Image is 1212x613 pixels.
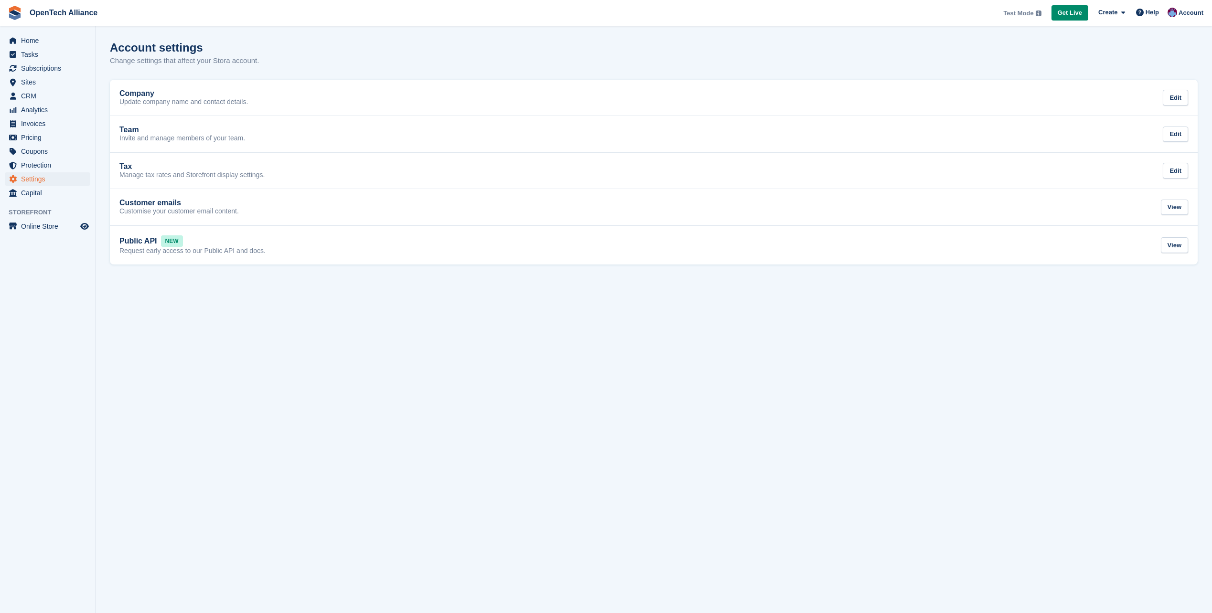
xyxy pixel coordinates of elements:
[26,5,101,21] a: OpenTech Alliance
[1161,200,1188,215] div: View
[21,145,78,158] span: Coupons
[21,103,78,116] span: Analytics
[110,226,1198,265] a: Public API NEW Request early access to our Public API and docs. View
[1003,9,1033,18] span: Test Mode
[21,159,78,172] span: Protection
[5,159,90,172] a: menu
[21,117,78,130] span: Invoices
[5,145,90,158] a: menu
[5,48,90,61] a: menu
[110,153,1198,189] a: Tax Manage tax rates and Storefront display settings. Edit
[21,48,78,61] span: Tasks
[1146,8,1159,17] span: Help
[110,189,1198,225] a: Customer emails Customise your customer email content. View
[119,162,132,171] h2: Tax
[119,237,157,245] h2: Public API
[5,172,90,186] a: menu
[1163,127,1188,142] div: Edit
[119,207,239,216] p: Customise your customer email content.
[1163,90,1188,106] div: Edit
[1179,8,1203,18] span: Account
[5,62,90,75] a: menu
[1098,8,1117,17] span: Create
[21,34,78,47] span: Home
[119,98,248,106] p: Update company name and contact details.
[119,171,265,180] p: Manage tax rates and Storefront display settings.
[119,199,181,207] h2: Customer emails
[9,208,95,217] span: Storefront
[119,247,266,255] p: Request early access to our Public API and docs.
[5,186,90,200] a: menu
[21,186,78,200] span: Capital
[1168,8,1177,17] img: Kristina Trujillo
[110,80,1198,116] a: Company Update company name and contact details. Edit
[161,235,183,247] span: NEW
[21,89,78,103] span: CRM
[110,55,259,66] p: Change settings that affect your Stora account.
[5,117,90,130] a: menu
[119,126,139,134] h2: Team
[5,220,90,233] a: menu
[21,172,78,186] span: Settings
[1058,8,1082,18] span: Get Live
[110,41,203,54] h1: Account settings
[5,34,90,47] a: menu
[119,134,245,143] p: Invite and manage members of your team.
[1161,237,1188,253] div: View
[79,221,90,232] a: Preview store
[1051,5,1088,21] a: Get Live
[119,89,154,98] h2: Company
[21,75,78,89] span: Sites
[21,220,78,233] span: Online Store
[8,6,22,20] img: stora-icon-8386f47178a22dfd0bd8f6a31ec36ba5ce8667c1dd55bd0f319d3a0aa187defe.svg
[1163,163,1188,179] div: Edit
[5,131,90,144] a: menu
[110,116,1198,152] a: Team Invite and manage members of your team. Edit
[5,89,90,103] a: menu
[21,62,78,75] span: Subscriptions
[21,131,78,144] span: Pricing
[5,103,90,116] a: menu
[1036,11,1041,16] img: icon-info-grey-7440780725fd019a000dd9b08b2336e03edf1995a4989e88bcd33f0948082b44.svg
[5,75,90,89] a: menu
